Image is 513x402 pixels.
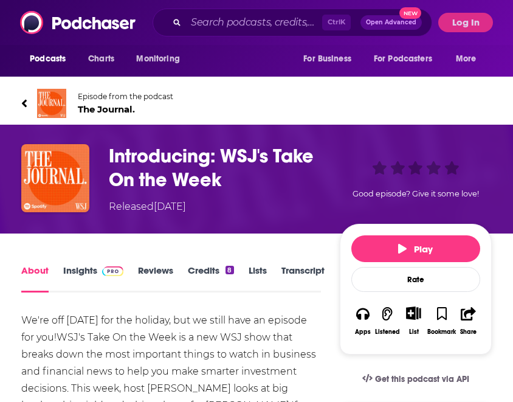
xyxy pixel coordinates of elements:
[102,266,123,276] img: Podchaser Pro
[360,15,422,30] button: Open AdvancedNew
[138,265,173,293] a: Reviews
[88,50,114,68] span: Charts
[186,13,322,32] input: Search podcasts, credits, & more...
[128,47,195,71] button: open menu
[21,47,81,71] button: open menu
[460,328,477,336] div: Share
[456,50,477,68] span: More
[37,89,66,118] img: The Journal.
[63,265,123,293] a: InsightsPodchaser Pro
[21,144,89,212] img: Introducing: WSJ's Take On the Week
[30,50,66,68] span: Podcasts
[109,199,186,214] div: Released [DATE]
[427,299,456,343] button: Bookmark
[351,267,480,292] div: Rate
[374,50,432,68] span: For Podcasters
[351,299,374,343] button: Apps
[20,11,137,34] img: Podchaser - Follow, Share and Rate Podcasts
[78,92,173,101] span: Episode from the podcast
[438,13,493,32] button: Log In
[375,328,400,336] div: Listened
[366,19,416,26] span: Open Advanced
[375,374,469,384] span: Get this podcast via API
[153,9,432,36] div: Search podcasts, credits, & more...
[374,299,401,343] button: Listened
[249,265,267,293] a: Lists
[398,243,433,255] span: Play
[366,47,450,71] button: open menu
[109,144,335,192] h1: Introducing: WSJ's Take On the Week
[427,328,456,336] div: Bookmark
[447,47,492,71] button: open menu
[78,103,173,115] span: The Journal.
[351,235,480,262] button: Play
[80,47,122,71] a: Charts
[281,265,325,293] a: Transcript
[226,266,233,274] div: 8
[409,328,419,336] div: List
[355,328,371,336] div: Apps
[136,50,179,68] span: Monitoring
[188,265,233,293] a: Credits8
[456,299,480,343] button: Share
[401,307,426,320] button: Show More Button
[401,299,427,343] div: Show More ButtonList
[21,89,492,118] a: The Journal.Episode from the podcastThe Journal.
[353,364,479,394] a: Get this podcast via API
[322,15,351,30] span: Ctrl K
[303,50,351,68] span: For Business
[21,265,49,293] a: About
[295,47,367,71] button: open menu
[353,189,479,198] span: Good episode? Give it some love!
[399,7,421,19] span: New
